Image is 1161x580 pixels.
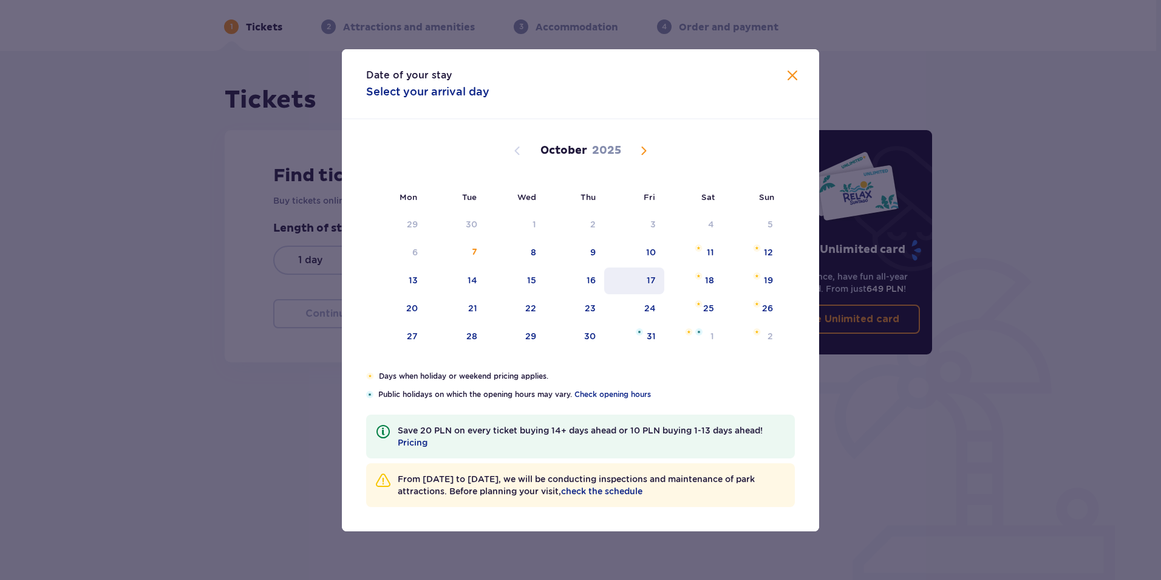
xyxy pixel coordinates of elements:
div: 29 [525,330,536,342]
div: 8 [531,246,536,258]
td: 15 [486,268,545,294]
div: 30 [466,218,477,230]
div: 24 [644,302,656,314]
div: 22 [525,302,536,314]
td: Orange star26 [723,295,781,322]
p: Select your arrival day [366,85,489,99]
td: 14 [426,268,486,294]
div: 17 [647,274,656,286]
img: Orange star [685,328,693,336]
img: Orange star [753,300,761,308]
div: 31 [647,330,656,342]
small: Sun [759,192,774,202]
div: 2 [768,330,773,342]
td: 24 [604,295,664,322]
td: Orange star18 [664,268,723,294]
button: Next month [636,143,651,158]
td: 8 [486,240,545,266]
small: Mon [400,192,417,202]
div: 7 [472,246,477,258]
img: Orange star [753,328,761,336]
td: 28 [426,323,486,350]
td: 21 [426,295,486,322]
td: 29 [486,323,545,350]
td: 7 [426,240,486,266]
td: Orange star25 [664,295,723,322]
div: 23 [585,302,596,314]
p: Date of your stay [366,69,452,82]
td: 30 [545,323,605,350]
p: From [DATE] to [DATE], we will be conducting inspections and maintenance of park attractions. Bef... [398,473,785,497]
div: 11 [707,246,714,258]
td: Date not available. Saturday, October 4, 2025 [664,212,723,238]
td: Date not available. Monday, September 29, 2025 [366,212,426,238]
button: Close [785,69,800,84]
div: 21 [468,302,477,314]
td: Orange star19 [723,268,781,294]
img: Orange star [753,272,761,280]
img: Orange star [366,373,374,380]
td: Orange star2 [723,323,781,350]
div: 9 [590,246,596,258]
div: 4 [708,218,714,230]
div: 16 [587,274,596,286]
small: Fri [644,192,655,202]
a: check the schedule [561,485,642,497]
div: 3 [650,218,656,230]
img: Orange star [695,272,703,280]
p: Days when holiday or weekend pricing applies. [379,371,795,382]
td: Date not available. Sunday, October 5, 2025 [723,212,781,238]
td: 27 [366,323,426,350]
small: Wed [517,192,536,202]
td: Orange star12 [723,240,781,266]
div: 13 [409,274,418,286]
p: 2025 [592,143,621,158]
td: Date not available. Wednesday, October 1, 2025 [486,212,545,238]
small: Tue [462,192,477,202]
div: 30 [584,330,596,342]
div: 25 [703,302,714,314]
div: 27 [407,330,418,342]
img: Blue star [695,328,703,336]
div: 14 [468,274,477,286]
td: Date not available. Monday, October 6, 2025 [366,240,426,266]
td: 9 [545,240,605,266]
img: Orange star [695,300,703,308]
td: Date not available. Friday, October 3, 2025 [604,212,664,238]
td: Orange starBlue star1 [664,323,723,350]
div: 18 [705,274,714,286]
button: Previous month [510,143,525,158]
img: Orange star [695,244,703,252]
div: 12 [764,246,773,258]
td: 20 [366,295,426,322]
td: 13 [366,268,426,294]
a: Pricing [398,437,427,449]
div: 2 [590,218,596,230]
div: 15 [527,274,536,286]
div: 6 [412,246,418,258]
div: 29 [407,218,418,230]
td: 23 [545,295,605,322]
td: 17 [604,268,664,294]
img: Blue star [366,391,373,398]
small: Thu [580,192,596,202]
td: 22 [486,295,545,322]
img: Blue star [636,328,643,336]
div: 19 [764,274,773,286]
div: 10 [646,246,656,258]
div: 26 [762,302,773,314]
p: Save 20 PLN on every ticket buying 14+ days ahead or 10 PLN buying 1-13 days ahead! [398,424,785,449]
small: Sat [701,192,715,202]
img: Orange star [753,244,761,252]
td: Date not available. Thursday, October 2, 2025 [545,212,605,238]
div: 28 [466,330,477,342]
div: 5 [768,218,773,230]
td: 10 [604,240,664,266]
td: Blue star31 [604,323,664,350]
div: 20 [406,302,418,314]
p: October [540,143,587,158]
a: Check opening hours [574,389,651,400]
